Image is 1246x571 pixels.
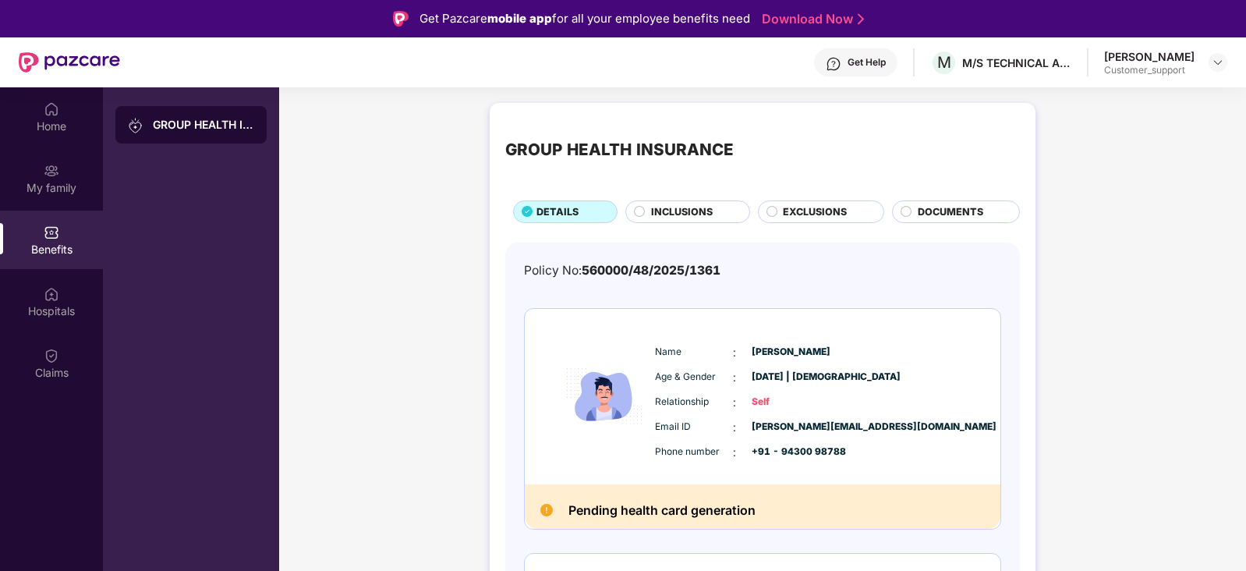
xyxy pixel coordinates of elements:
span: [PERSON_NAME] [752,345,830,360]
img: svg+xml;base64,PHN2ZyBpZD0iSGVscC0zMngzMiIgeG1sbnM9Imh0dHA6Ly93d3cudzMub3JnLzIwMDAvc3ZnIiB3aWR0aD... [826,56,841,72]
div: Get Pazcare for all your employee benefits need [419,9,750,28]
span: Name [655,345,733,360]
span: DETAILS [536,204,579,220]
span: : [733,369,736,386]
span: : [733,344,736,361]
a: Download Now [762,11,859,27]
img: svg+xml;base64,PHN2ZyBpZD0iSG9tZSIgeG1sbnM9Imh0dHA6Ly93d3cudzMub3JnLzIwMDAvc3ZnIiB3aWR0aD0iMjAiIG... [44,101,59,117]
span: DOCUMENTS [918,204,983,220]
span: 560000/48/2025/1361 [582,263,720,278]
span: Age & Gender [655,370,733,385]
span: INCLUSIONS [651,204,713,220]
strong: mobile app [487,11,552,26]
span: Phone number [655,445,733,459]
div: Get Help [848,56,886,69]
span: [DATE] | [DEMOGRAPHIC_DATA] [752,370,830,385]
span: M [937,53,951,72]
div: GROUP HEALTH INSURANCE [505,137,734,162]
span: : [733,394,736,411]
img: Logo [393,11,409,27]
div: M/S TECHNICAL ASSOCIATES LTD [962,55,1071,70]
span: Relationship [655,395,733,410]
img: icon [558,326,651,466]
img: svg+xml;base64,PHN2ZyBpZD0iRHJvcGRvd24tMzJ4MzIiIHhtbG5zPSJodHRwOi8vd3d3LnczLm9yZy8yMDAwL3N2ZyIgd2... [1212,56,1224,69]
div: GROUP HEALTH INSURANCE [153,117,254,133]
img: svg+xml;base64,PHN2ZyBpZD0iSG9zcGl0YWxzIiB4bWxucz0iaHR0cDovL3d3dy53My5vcmcvMjAwMC9zdmciIHdpZHRoPS... [44,286,59,302]
span: Email ID [655,420,733,434]
h2: Pending health card generation [568,500,756,521]
img: Pending [540,504,553,516]
div: Policy No: [524,261,720,281]
img: New Pazcare Logo [19,52,120,73]
img: Stroke [858,11,864,27]
img: svg+xml;base64,PHN2ZyBpZD0iQ2xhaW0iIHhtbG5zPSJodHRwOi8vd3d3LnczLm9yZy8yMDAwL3N2ZyIgd2lkdGg9IjIwIi... [44,348,59,364]
img: svg+xml;base64,PHN2ZyB3aWR0aD0iMjAiIGhlaWdodD0iMjAiIHZpZXdCb3g9IjAgMCAyMCAyMCIgZmlsbD0ibm9uZSIgeG... [44,163,59,179]
span: +91 - 94300 98788 [752,445,830,459]
div: Customer_support [1104,64,1195,76]
span: : [733,444,736,461]
span: [PERSON_NAME][EMAIL_ADDRESS][DOMAIN_NAME] [752,420,830,434]
img: svg+xml;base64,PHN2ZyB3aWR0aD0iMjAiIGhlaWdodD0iMjAiIHZpZXdCb3g9IjAgMCAyMCAyMCIgZmlsbD0ibm9uZSIgeG... [128,118,143,133]
span: EXCLUSIONS [783,204,847,220]
span: : [733,419,736,436]
img: svg+xml;base64,PHN2ZyBpZD0iQmVuZWZpdHMiIHhtbG5zPSJodHRwOi8vd3d3LnczLm9yZy8yMDAwL3N2ZyIgd2lkdGg9Ij... [44,225,59,240]
div: [PERSON_NAME] [1104,49,1195,64]
span: Self [752,395,830,410]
